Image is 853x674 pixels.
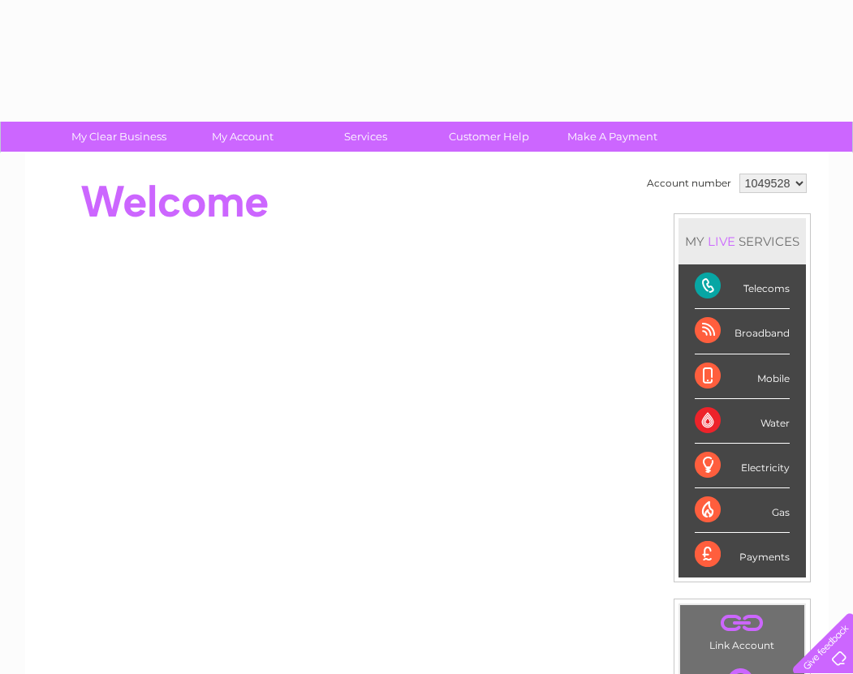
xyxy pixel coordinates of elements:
[175,122,309,152] a: My Account
[643,170,735,197] td: Account number
[52,122,186,152] a: My Clear Business
[695,399,790,444] div: Water
[684,609,800,638] a: .
[422,122,556,152] a: Customer Help
[695,309,790,354] div: Broadband
[695,533,790,577] div: Payments
[695,444,790,488] div: Electricity
[679,218,806,264] div: MY SERVICES
[299,122,433,152] a: Services
[679,604,805,655] td: Link Account
[545,122,679,152] a: Make A Payment
[695,354,790,399] div: Mobile
[704,234,739,249] div: LIVE
[695,264,790,309] div: Telecoms
[695,488,790,533] div: Gas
